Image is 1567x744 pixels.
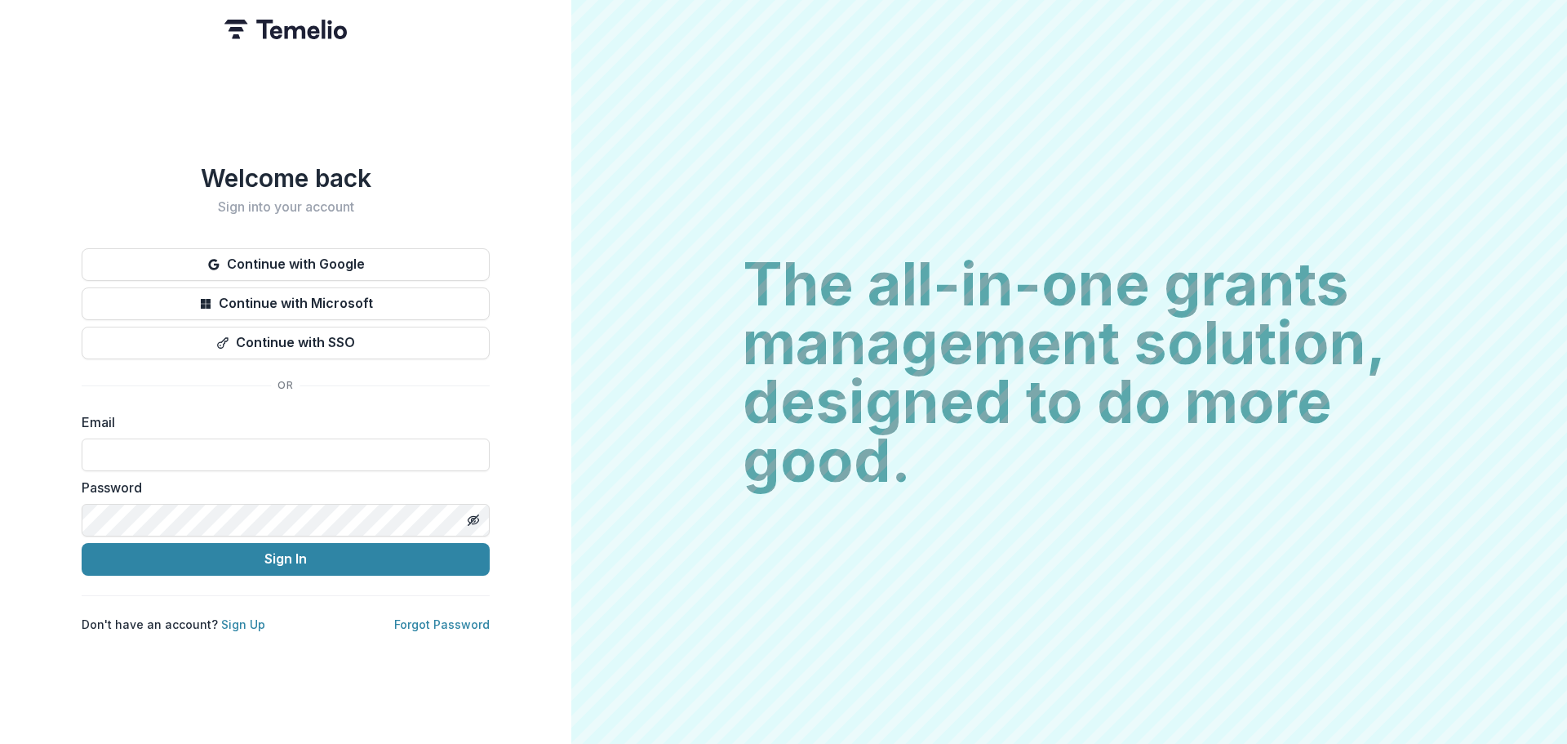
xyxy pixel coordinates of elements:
button: Sign In [82,543,490,576]
h1: Welcome back [82,163,490,193]
p: Don't have an account? [82,616,265,633]
button: Continue with SSO [82,327,490,359]
button: Continue with Google [82,248,490,281]
button: Continue with Microsoft [82,287,490,320]
h2: Sign into your account [82,199,490,215]
a: Forgot Password [394,617,490,631]
label: Password [82,478,480,497]
button: Toggle password visibility [460,507,486,533]
img: Temelio [224,20,347,39]
a: Sign Up [221,617,265,631]
label: Email [82,412,480,432]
